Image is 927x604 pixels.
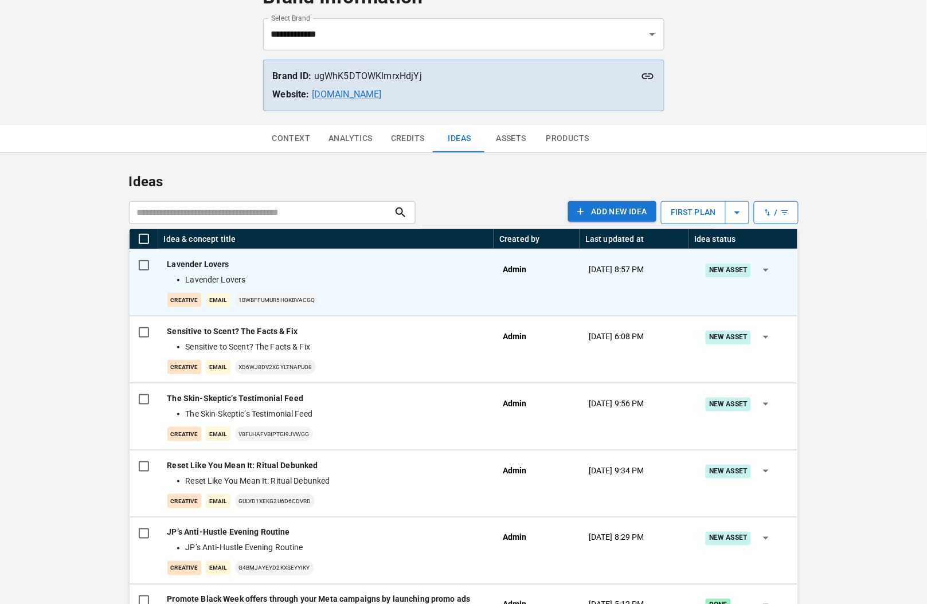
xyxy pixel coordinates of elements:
[206,427,230,441] p: Email
[235,494,315,508] p: GuLYD1xEKG2U6d6cDVrD
[319,125,382,152] button: Analytics
[706,398,750,411] div: New Asset
[644,26,660,42] button: Open
[271,13,310,23] label: Select Brand
[235,427,313,441] p: v8FUhAfvBIPTgi9jVWGG
[486,125,537,152] button: Assets
[568,201,656,224] a: Add NEW IDEA
[167,427,202,441] p: creative
[585,234,644,244] div: Last updated at
[186,408,480,420] li: The Skin-Skeptic’s Testimonial Feed
[537,125,599,152] button: Products
[503,465,527,477] p: Admin
[273,69,655,83] p: ugWhK5DTOWKlmrxHdjYj
[186,475,480,487] li: Reset Like You Mean It: Ritual Debunked
[589,398,644,410] p: [DATE] 9:56 PM
[164,234,236,244] div: Idea & concept title
[263,125,320,152] button: Context
[503,398,527,410] p: Admin
[589,465,644,477] p: [DATE] 9:34 PM
[706,264,750,277] div: New Asset
[167,494,202,508] p: creative
[167,393,485,405] p: The Skin-Skeptic’s Testimonial Feed
[503,532,527,544] p: Admin
[186,341,480,353] li: Sensitive to Scent? The Facts & Fix
[661,201,749,224] button: first plan
[273,89,310,100] strong: Website:
[694,234,736,244] div: Idea status
[789,236,795,242] button: Menu
[589,532,644,544] p: [DATE] 8:29 PM
[167,258,485,270] p: Lavender Lovers
[589,331,644,343] p: [DATE] 6:08 PM
[571,236,577,242] button: Menu
[680,236,686,242] button: Menu
[167,527,485,539] p: JP’s Anti-Hustle Evening Routine
[485,236,491,242] button: Menu
[206,293,230,307] p: Email
[206,561,230,575] p: Email
[235,561,314,575] p: g4bmJAYeYd2kXSEYyIKy
[235,293,319,307] p: 1BWbffUMUR5hOkbVAcGQ
[206,360,230,374] p: Email
[503,331,527,343] p: Admin
[499,234,540,244] div: Created by
[186,542,480,554] li: JP’s Anti-Hustle Evening Routine
[706,331,750,344] div: New Asset
[167,293,202,307] p: creative
[589,264,644,276] p: [DATE] 8:57 PM
[167,460,485,472] p: Reset Like You Mean It: Ritual Debunked
[206,494,230,508] p: Email
[503,264,527,276] p: Admin
[312,89,382,100] a: [DOMAIN_NAME]
[167,325,485,338] p: Sensitive to Scent? The Facts & Fix
[129,171,799,192] p: Ideas
[662,199,725,225] p: first plan
[186,274,480,286] li: Lavender Lovers
[568,201,656,222] button: Add NEW IDEA
[167,360,202,374] p: creative
[382,125,434,152] button: Credits
[434,125,486,152] button: Ideas
[235,360,316,374] p: xd6Wj8dV2XGyLtnApUO8
[706,465,750,478] div: New Asset
[706,532,750,545] div: New Asset
[167,561,202,575] p: creative
[273,70,312,81] strong: Brand ID:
